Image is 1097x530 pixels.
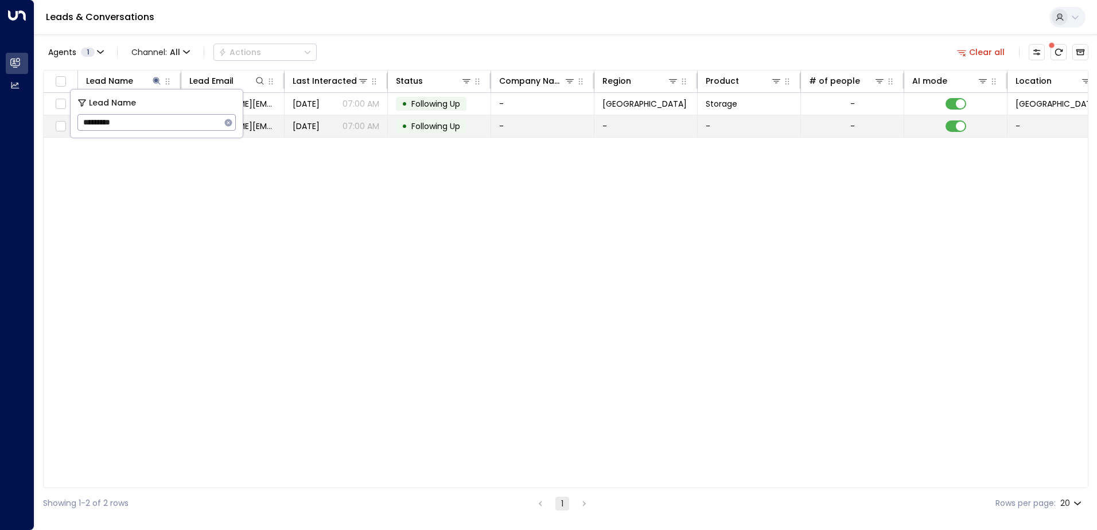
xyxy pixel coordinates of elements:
span: Sep 02, 2025 [293,120,320,132]
a: Leads & Conversations [46,10,154,24]
span: Following Up [411,120,460,132]
span: Following Up [411,98,460,110]
button: Agents1 [43,44,108,60]
button: page 1 [555,497,569,510]
div: - [850,98,855,110]
div: Region [602,74,631,88]
span: Toggle select row [53,119,68,134]
p: 07:00 AM [343,120,379,132]
button: Actions [213,44,317,61]
div: Actions [219,47,261,57]
div: Last Interacted [293,74,369,88]
div: Product [706,74,782,88]
span: Toggle select row [53,97,68,111]
div: Showing 1-2 of 2 rows [43,497,129,509]
td: - [491,115,594,137]
div: Company Name [499,74,575,88]
div: # of people [809,74,860,88]
p: 07:00 AM [343,98,379,110]
span: Channel: [127,44,194,60]
span: 1 [81,48,95,57]
td: - [594,115,698,137]
div: AI mode [912,74,989,88]
div: • [402,116,407,136]
div: Product [706,74,739,88]
button: Customize [1029,44,1045,60]
td: - [491,93,594,115]
span: Storage [706,98,737,110]
div: Region [602,74,679,88]
div: Lead Name [86,74,162,88]
nav: pagination navigation [533,496,592,510]
button: Archived Leads [1072,44,1088,60]
div: Location [1016,74,1052,88]
span: Lead Name [89,96,136,110]
span: All [170,48,180,57]
div: • [402,94,407,114]
span: There are new threads available. Refresh the grid to view the latest updates. [1051,44,1067,60]
div: Lead Email [189,74,234,88]
div: AI mode [912,74,947,88]
span: Sep 04, 2025 [293,98,320,110]
label: Rows per page: [995,497,1056,509]
div: Last Interacted [293,74,357,88]
span: Toggle select all [53,75,68,89]
div: Location [1016,74,1092,88]
div: Company Name [499,74,564,88]
div: # of people [809,74,885,88]
div: 20 [1060,495,1084,512]
button: Channel:All [127,44,194,60]
div: Button group with a nested menu [213,44,317,61]
span: London [602,98,687,110]
div: Status [396,74,472,88]
div: Lead Name [86,74,133,88]
div: Lead Email [189,74,266,88]
td: - [698,115,801,137]
button: Clear all [952,44,1010,60]
div: Status [396,74,423,88]
span: Agents [48,48,76,56]
div: - [850,120,855,132]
